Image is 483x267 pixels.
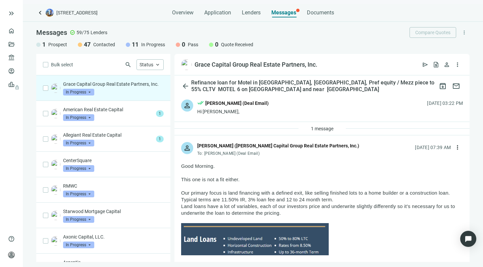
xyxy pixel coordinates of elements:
[8,236,15,242] span: help
[51,185,60,195] img: c1989912-69e8-4c0b-964d-872c29aa0c99
[452,142,463,153] button: more_vert
[182,41,185,49] span: 0
[46,9,54,17] img: deal-logo
[125,61,131,68] span: search
[420,59,431,70] button: send
[51,134,60,144] img: dcef821e-b18b-4398-902e-f799721420ca
[63,140,94,146] span: In Progress
[197,151,359,156] div: To:
[63,233,164,240] p: Axonic Capital, LLC.
[91,29,107,36] span: Lenders
[51,236,60,246] img: 987d4d59-2fd8-42f3-bd62-8a3d6e3e5f39
[271,9,296,16] span: Messages
[415,144,451,151] div: [DATE] 07:39 AM
[51,160,60,169] img: ed130f4f-0de5-400d-b9d9-7b3ed7e78d47
[36,28,67,37] span: Messages
[441,59,452,70] button: person
[197,142,359,149] div: [PERSON_NAME] ([PERSON_NAME] Capital Group Real Estate Partners, Inc.)
[155,62,161,68] span: keyboard_arrow_up
[460,231,476,247] div: Open Intercom Messenger
[311,126,333,131] span: 1 message
[452,82,460,90] span: mail
[51,109,60,118] img: a819e791-9cad-4cb3-99bf-4158e93f436c
[204,151,260,156] span: [PERSON_NAME] (Deal Email)
[452,59,463,70] button: more_vert
[63,183,164,189] p: RMWC
[427,99,463,107] div: [DATE] 03:22 PM
[51,211,60,220] img: aaac9ac5-2777-403b-8424-57620df6724f
[63,157,164,164] p: CenterSquare
[449,79,463,93] button: mail
[181,79,190,93] button: arrow_back
[76,29,89,36] span: 59/75
[422,61,429,68] span: send
[63,165,94,172] span: In Progress
[181,59,192,70] img: bfdbad23-6066-4a71-b994-7eba785b3ce1
[63,259,164,266] p: Argentic
[36,9,44,17] a: keyboard_arrow_left
[42,41,46,49] span: 1
[156,110,164,117] span: 1
[410,27,456,38] button: Compare Quotes
[51,83,60,93] img: bfdbad23-6066-4a71-b994-7eba785b3ce1
[431,59,441,70] button: request_quote
[204,9,231,16] span: Application
[63,242,94,248] span: In Progress
[459,27,470,38] button: more_vert
[63,114,94,121] span: In Progress
[51,61,73,68] span: Bulk select
[140,62,153,67] span: Status
[63,208,164,215] p: Starwood Mortgage Capital
[8,252,15,258] span: person
[454,144,461,151] span: more_vert
[156,136,164,142] span: 1
[205,99,269,107] div: [PERSON_NAME] (Deal Email)
[188,41,198,48] span: Pass
[183,102,191,110] span: person
[215,41,218,49] span: 0
[172,9,194,16] span: Overview
[141,41,165,48] span: In Progress
[63,89,94,95] span: In Progress
[433,61,439,68] span: request_quote
[48,41,67,48] span: Prospect
[190,79,436,93] div: Refinance loan for Motel in [GEOGRAPHIC_DATA], [GEOGRAPHIC_DATA], Pref equity / Mezz piece to 55%...
[63,191,94,197] span: In Progress
[195,61,317,69] div: Grace Capital Group Real Estate Partners, Inc.
[132,41,139,49] span: 11
[63,216,94,223] span: In Progress
[63,106,153,113] p: American Real Estate Capital
[63,81,164,87] p: Grace Capital Group Real Estate Partners, Inc.
[181,82,190,90] span: arrow_back
[436,79,449,93] button: archive
[197,108,269,115] div: Hi [PERSON_NAME],
[84,41,91,49] span: 47
[70,30,75,35] span: check_circle
[439,82,447,90] span: archive
[221,41,253,48] span: Quote Received
[7,9,15,17] button: keyboard_double_arrow_right
[443,61,450,68] span: person
[93,41,115,48] span: Contacted
[242,9,261,16] span: Lenders
[461,29,467,36] span: more_vert
[63,132,153,138] p: Allegiant Real Estate Capital
[197,99,204,108] span: done_all
[454,61,461,68] span: more_vert
[183,144,191,152] span: person
[305,123,339,134] button: 1 message
[307,9,334,16] span: Documents
[56,9,98,16] span: [STREET_ADDRESS]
